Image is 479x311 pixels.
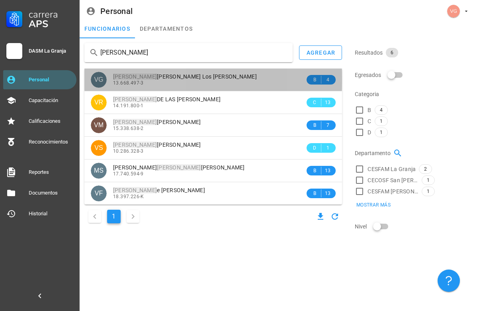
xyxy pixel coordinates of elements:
[325,189,331,197] span: 13
[368,187,418,195] span: CESFAM [PERSON_NAME]
[91,185,107,201] div: avatar
[113,187,157,193] mark: [PERSON_NAME]
[91,117,107,133] div: avatar
[3,163,76,182] a: Reportes
[107,210,121,223] button: Página actual, página 1
[424,165,427,173] span: 2
[391,48,393,57] span: 6
[94,117,104,133] span: VM
[80,19,135,38] a: funcionarios
[311,98,318,106] span: C
[113,73,257,80] span: [PERSON_NAME] Los [PERSON_NAME]
[29,190,73,196] div: Documentos
[368,117,371,125] span: C
[3,132,76,152] a: Reconocimientos
[29,118,73,124] div: Calificaciones
[355,217,474,236] div: Nivel
[29,97,73,104] div: Capacitación
[113,119,157,125] mark: [PERSON_NAME]
[299,45,342,60] button: agregar
[355,85,474,104] div: Categoria
[113,96,221,102] span: DE LAS [PERSON_NAME]
[356,202,391,208] span: Mostrar más
[3,204,76,223] a: Historial
[325,167,331,175] span: 13
[91,72,107,88] div: avatar
[368,165,416,173] span: CESFAM La Granja
[3,70,76,89] a: Personal
[113,142,157,148] mark: [PERSON_NAME]
[325,144,331,152] span: 1
[100,7,133,16] div: Personal
[113,164,245,171] span: [PERSON_NAME] [PERSON_NAME]
[113,171,144,177] span: 17.740.594-9
[351,199,395,211] button: Mostrar más
[113,96,157,102] mark: [PERSON_NAME]
[113,73,157,80] mark: [PERSON_NAME]
[380,128,383,137] span: 1
[94,140,103,156] span: VS
[368,128,371,136] span: D
[29,211,73,217] div: Historial
[325,121,331,129] span: 7
[355,65,474,85] div: Egresados
[100,46,277,59] input: Buscar funcionarios…
[427,176,430,185] span: 1
[306,49,335,56] div: agregar
[427,187,430,196] span: 1
[355,43,474,62] div: Resultados
[113,119,201,125] span: [PERSON_NAME]
[113,126,144,131] span: 15.338.638-2
[311,76,318,84] span: B
[325,98,331,106] span: 13
[311,167,318,175] span: B
[311,144,318,152] span: D
[91,163,107,179] div: avatar
[29,77,73,83] div: Personal
[29,10,73,19] div: Carrera
[29,48,73,54] div: DASM La Granja
[325,76,331,84] span: 4
[113,187,205,193] span: e [PERSON_NAME]
[135,19,197,38] a: departamentos
[3,91,76,110] a: Capacitación
[95,185,103,201] span: VF
[94,72,103,88] span: VG
[94,163,104,179] span: MS
[368,106,371,114] span: B
[157,164,201,171] mark: [PERSON_NAME]
[3,183,76,203] a: Documentos
[113,194,144,199] span: 18.397.226-K
[311,189,318,197] span: B
[29,139,73,145] div: Reconocimientos
[113,142,201,148] span: [PERSON_NAME]
[447,5,460,18] div: avatar
[29,19,73,29] div: APS
[113,103,144,108] span: 14.191.800-1
[113,148,144,154] span: 10.286.328-3
[91,140,107,156] div: avatar
[94,94,103,110] span: VR
[380,117,383,126] span: 1
[355,144,474,163] div: Departamento
[29,169,73,175] div: Reportes
[113,80,144,86] span: 13.668.497-3
[368,176,418,184] span: CECOSF San [PERSON_NAME]
[311,121,318,129] span: B
[84,208,143,225] nav: Navegación de paginación
[3,112,76,131] a: Calificaciones
[380,106,383,114] span: 4
[91,94,107,110] div: avatar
